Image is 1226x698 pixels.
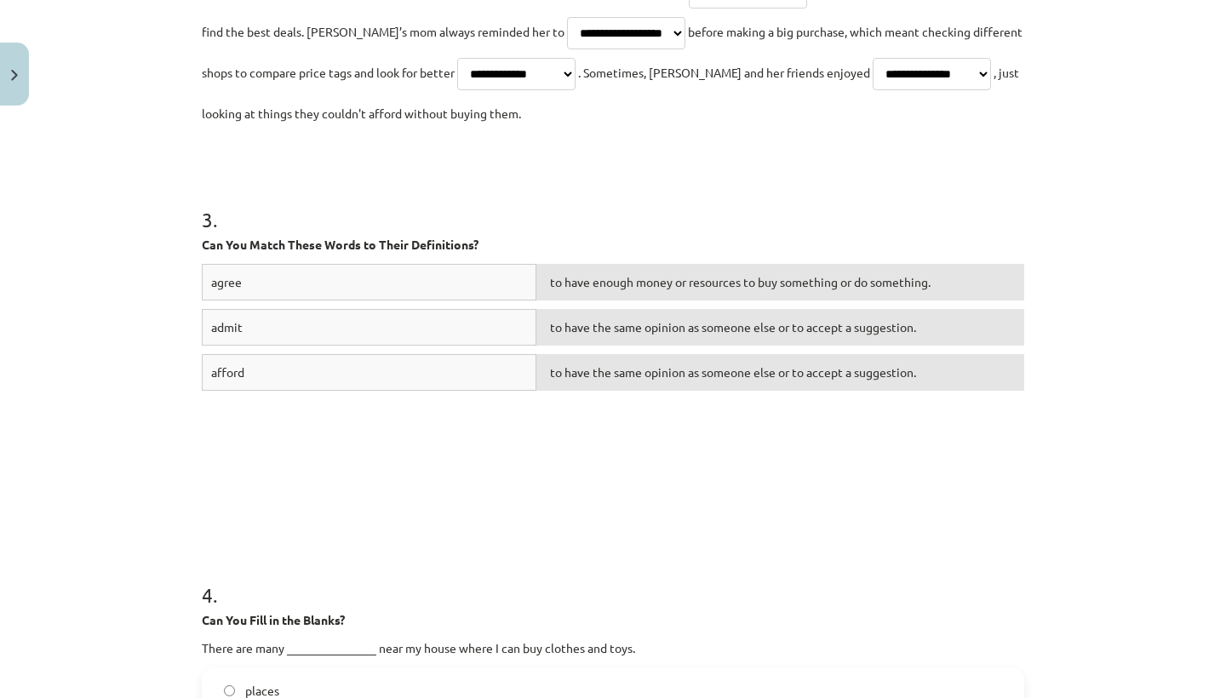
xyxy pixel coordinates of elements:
span: . Sometimes, [PERSON_NAME] and her friends enjoyed [578,65,870,80]
div: to have enough money or resources to buy something or do something. [536,264,1024,300]
div: afford [202,354,536,391]
h1: 4 . [202,553,1024,606]
img: icon-close-lesson-0947bae3869378f0d4975bcd49f059093ad1ed9edebbc8119c70593378902aed.svg [11,70,18,81]
h1: 3 . [202,178,1024,231]
div: to have the same opinion as someone else or to accept a suggestion. [536,354,1024,391]
div: to have the same opinion as someone else or to accept a suggestion. [536,309,1024,346]
div: agree [202,264,536,300]
div: admit [202,309,536,346]
strong: Can You Fill in the Blanks? [202,612,345,627]
strong: Can You Match These Words to Their Definitions? [202,237,478,252]
p: There are many _______________ near my house where I can buy clothes and toys. [202,639,1024,657]
input: places [224,685,235,696]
